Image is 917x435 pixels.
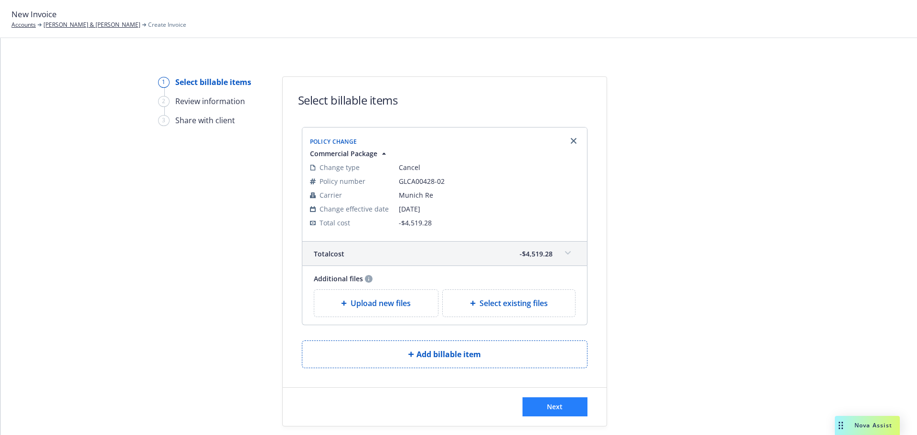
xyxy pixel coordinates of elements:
a: [PERSON_NAME] & [PERSON_NAME] [43,21,140,29]
h1: Select billable items [298,92,398,108]
span: Cancel [399,162,579,172]
span: Total cost [320,218,350,228]
span: Additional files [314,274,363,284]
span: -$4,519.28 [399,218,432,227]
button: Commercial Package [310,149,389,159]
button: Nova Assist [835,416,900,435]
span: Commercial Package [310,149,377,159]
button: Next [522,397,587,416]
span: Nova Assist [854,421,892,429]
span: Policy number [320,176,365,186]
div: 3 [158,115,170,126]
span: Add billable item [416,349,481,360]
a: Remove browser [568,135,579,147]
span: Next [547,402,563,411]
span: Change type [320,162,360,172]
div: Drag to move [835,416,847,435]
div: Totalcost-$4,519.28 [302,242,587,265]
span: Select existing files [480,297,548,309]
span: Upload new files [351,297,411,309]
span: [DATE] [399,204,579,214]
button: Add billable item [302,340,587,368]
span: -$4,519.28 [520,249,553,259]
div: Select billable items [175,76,251,88]
span: GLCA00428-02 [399,176,579,186]
span: Munich Re [399,190,579,200]
a: Accounts [11,21,36,29]
span: Total cost [314,249,344,259]
div: Share with client [175,115,235,126]
span: Carrier [320,190,342,200]
div: Upload new files [314,289,439,317]
div: 1 [158,77,170,88]
span: Policy Change [310,138,357,146]
div: Review information [175,95,245,107]
div: 2 [158,96,170,107]
div: Select existing files [442,289,576,317]
span: Change effective date [320,204,389,214]
span: New Invoice [11,8,57,21]
span: Create Invoice [148,21,186,29]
